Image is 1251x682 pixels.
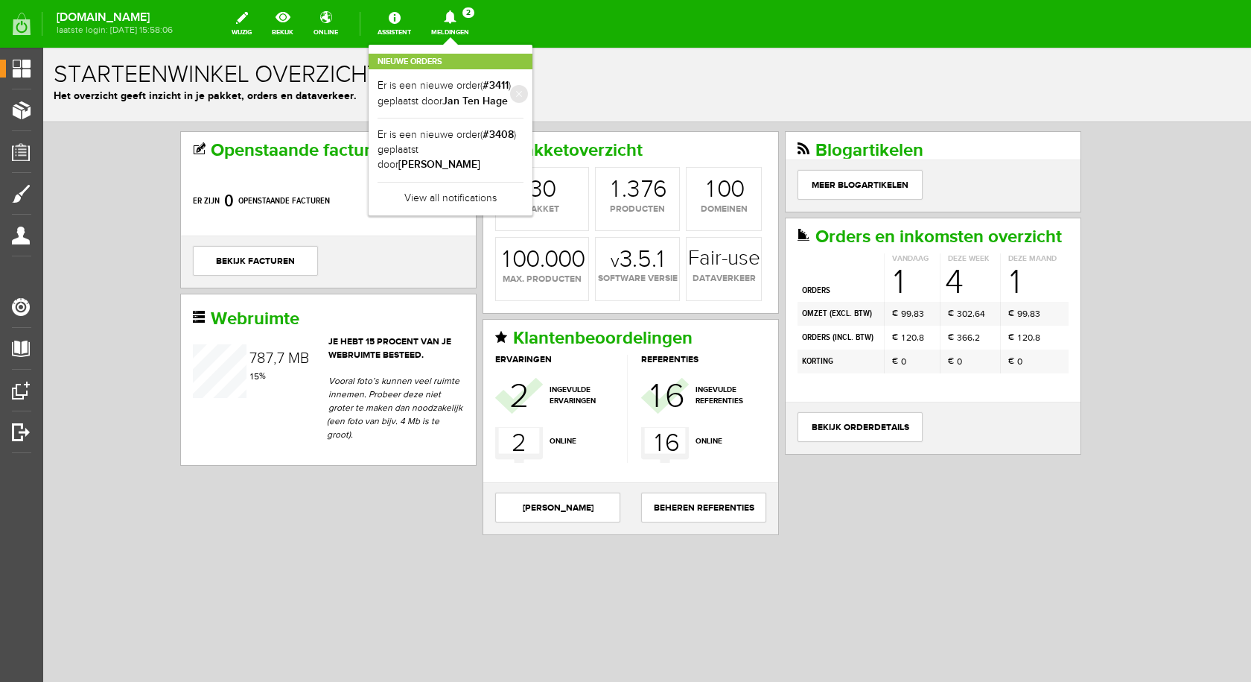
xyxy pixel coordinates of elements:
strong: 0 [181,143,191,164]
div: 3 [876,259,881,273]
div: 7 [223,303,230,318]
b: #3411 [483,79,509,92]
div: 2 [863,283,868,297]
h2: Blogartikelen [754,93,1025,113]
span: online [506,388,575,400]
span: , [929,284,932,294]
div: 3 [584,130,596,154]
a: Assistent [369,7,420,40]
strong: [DOMAIN_NAME] [57,13,173,22]
div: 6 [622,380,637,411]
h2: Orders en inkomsten overzicht [754,180,1025,199]
div: 0 [501,201,515,224]
div: 2 [468,380,483,411]
span: domeinen [643,155,718,168]
span: v [567,203,576,224]
p: Vooral foto’s kunnen veel ruimte innemen. Probeer deze niet groter te maken dan noodzakelijk (een... [284,326,421,394]
div: 3 [914,283,919,297]
span: pakket [453,155,545,168]
span: 0 [974,307,979,321]
td: korting [754,302,841,326]
div: 0 [868,283,873,297]
div: 2 [924,259,929,273]
div: 0 [984,283,990,297]
div: 7 [206,303,214,318]
div: 6 [610,130,624,154]
div: 8 [876,283,881,297]
div: 4 [902,218,920,252]
div: 9 [858,259,863,273]
div: 2 [932,283,937,297]
b: [PERSON_NAME] [398,158,480,171]
a: bekijk orderdetails [754,364,879,394]
div: 1 [207,322,210,335]
h3: referenties [598,307,722,317]
div: 1 [975,283,978,297]
div: 0 [499,130,513,154]
span: , [873,284,876,294]
a: [PERSON_NAME] [452,445,577,475]
a: Meldingen2 Nieuwe ordersEr is een nieuwe order(#3411) geplaatst doorJan Ten HageEr is een nieuwe ... [422,7,478,40]
span: 2 [462,7,474,18]
span: , [984,260,987,271]
h2: Openstaande facturen [150,93,421,113]
a: Er is een nieuwe order(#3408) geplaatst door[PERSON_NAME] [378,127,523,173]
div: 0 [687,130,701,154]
div: 6 [919,283,924,297]
div: 9 [974,259,979,273]
div: 0 [919,259,924,273]
div: 2 [979,283,984,297]
h2: Pakketoverzicht [452,93,723,113]
span: , [929,260,932,271]
a: Meer blogartikelen [754,122,879,152]
div: 1 [663,130,671,154]
h2: Klantenbeoordelingen [452,281,723,300]
span: laatste login: [DATE] 15:58:06 [57,26,173,34]
b: Jan Ten Hage [442,95,508,107]
b: incl. BTW [792,284,828,295]
div: 0 [515,201,529,224]
div: 4 [937,259,942,273]
div: 1 [850,218,861,252]
span: dataverkeer [643,224,718,238]
span: online [652,388,721,400]
a: Beheren Referenties [598,445,723,475]
div: 1 [967,218,977,252]
a: View all notifications [378,182,523,206]
a: online [305,7,347,40]
div: 8 [870,259,876,273]
span: % [206,323,223,333]
h3: ervaringen [452,307,584,317]
span: , [230,303,233,321]
span: ingevulde ervaringen [506,337,575,359]
div: 3 [914,259,919,273]
th: Vandaag [841,206,897,217]
div: 0 [528,201,542,224]
div: 6 [924,283,929,297]
a: bekijk facturen [150,198,275,228]
span: software versie [553,224,636,238]
span: ingevulde referenties [652,337,721,359]
div: 3 [992,259,997,273]
div: 0 [469,201,483,224]
span: 0 [914,307,919,321]
div: 8 [214,303,222,318]
div: 9 [863,259,868,273]
a: Er is een nieuwe order(#3411) geplaatst doorJan Ten Hage [378,78,523,109]
div: 5 [211,322,216,335]
span: . [497,198,502,226]
div: 8 [992,283,997,297]
div: 1 [459,201,467,224]
h2: Nieuwe orders [369,54,532,69]
div: 0 [483,201,497,224]
div: 8 [987,259,992,273]
b: excl. BTW [789,260,827,271]
td: omzet ( ) [754,254,841,278]
span: MB [245,302,266,320]
div: 1 [611,380,619,411]
div: 0 [674,130,688,154]
div: 7 [598,130,610,154]
div: 6 [622,331,642,367]
td: orders ( ) [754,278,841,302]
b: #3408 [483,128,514,141]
